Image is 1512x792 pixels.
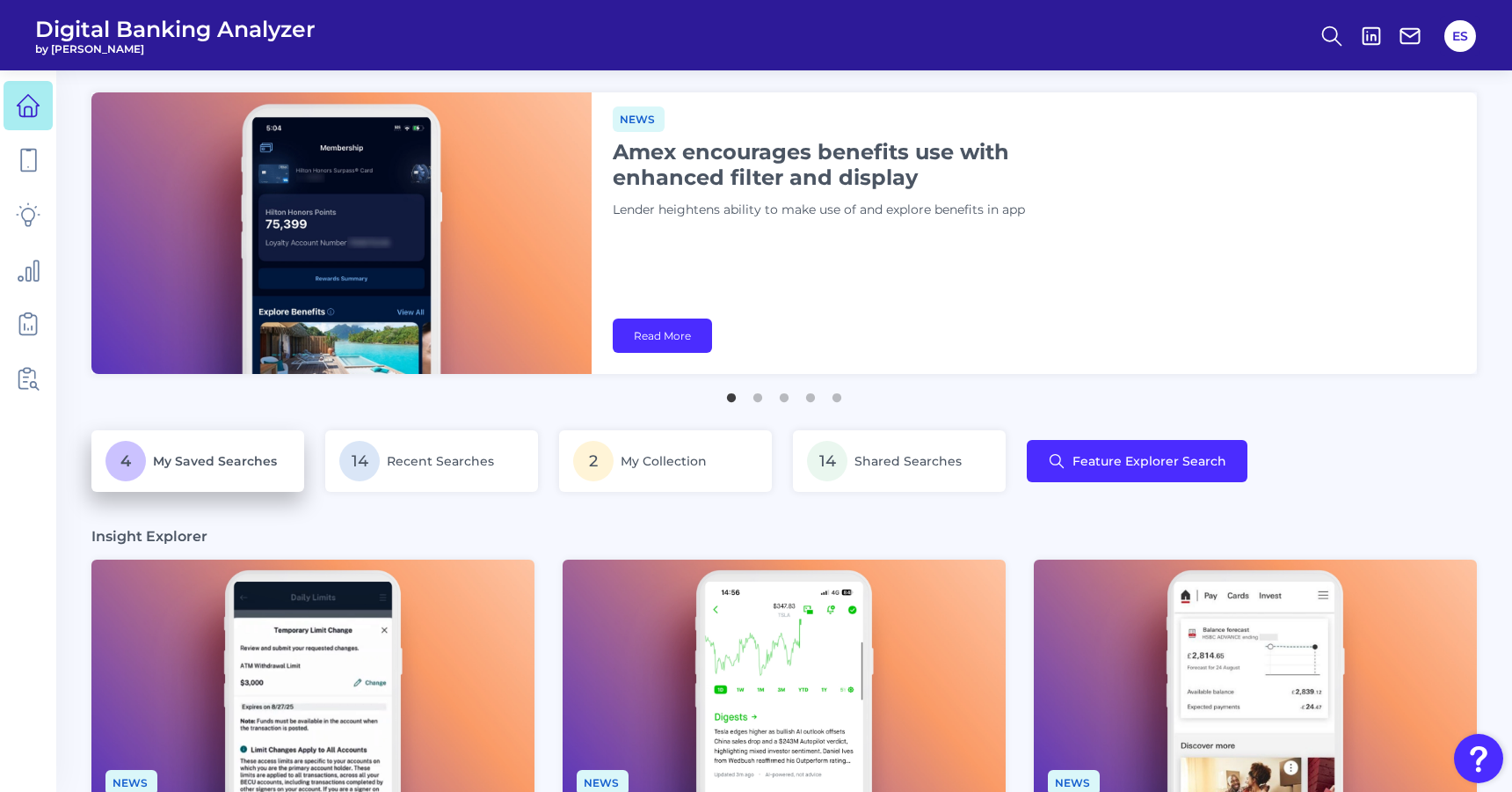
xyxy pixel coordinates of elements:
[387,453,494,469] span: Recent Searches
[1048,774,1100,790] a: News
[577,774,629,790] a: News
[35,16,316,42] span: Digital Banking Analyzer
[573,441,614,481] span: 2
[91,92,592,374] img: bannerImg
[854,453,962,469] span: Shared Searches
[1444,20,1476,52] button: ES
[1454,734,1503,783] button: Open Resource Center
[559,430,772,492] a: 2My Collection
[339,441,380,481] span: 14
[91,527,207,546] h3: Insight Explorer
[613,139,1052,190] h1: Amex encourages benefits use with enhanced filter and display
[613,110,665,127] a: News
[1027,440,1247,482] button: Feature Explorer Search
[807,441,847,481] span: 14
[153,453,277,469] span: My Saved Searches
[1072,454,1226,468] span: Feature Explorer Search
[613,201,1052,220] p: Lender heightens ability to make use of and explore benefits in app
[621,453,707,469] span: My Collection
[613,319,712,353] a: Read More
[793,430,1006,492] a: 14Shared Searches
[828,385,846,402] button: 5
[749,385,767,402] button: 2
[775,385,793,402] button: 3
[613,106,665,132] span: News
[723,385,740,402] button: 1
[325,430,538,492] a: 14Recent Searches
[105,441,146,481] span: 4
[105,774,157,790] a: News
[802,385,819,402] button: 4
[91,430,304,492] a: 4My Saved Searches
[35,42,316,55] span: by [PERSON_NAME]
